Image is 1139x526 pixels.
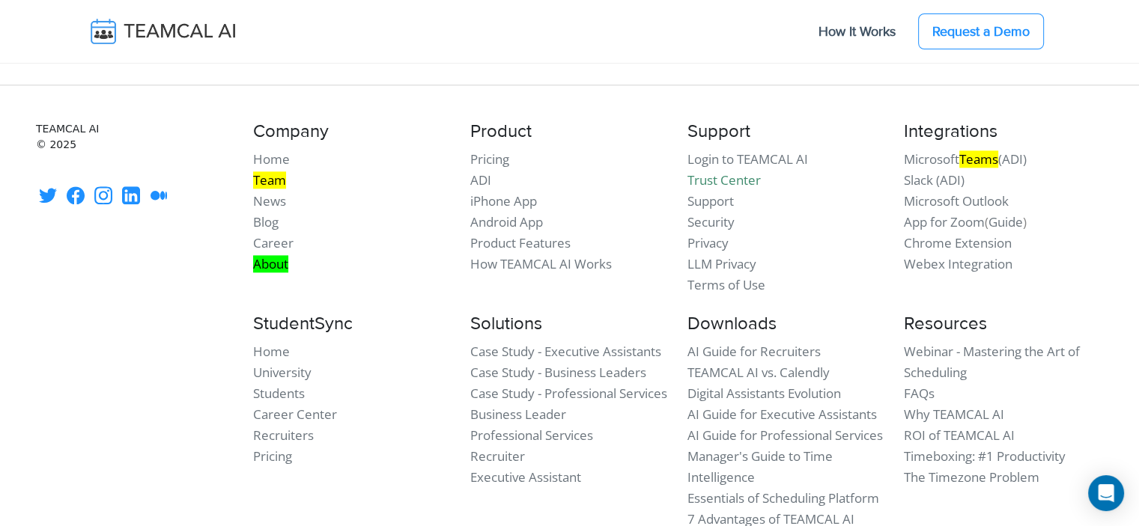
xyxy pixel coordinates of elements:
a: Chrome Extension [904,234,1012,251]
a: AI Guide for Professional Services [687,426,882,444]
a: Digital Assistants Evolution [687,385,840,402]
a: Manager's Guide to Time Intelligence [687,447,832,486]
a: Home [253,150,290,168]
h4: Support [687,121,886,143]
a: Terms of Use [687,276,765,293]
li: ( ) [904,212,1103,233]
a: Android App [470,213,543,230]
h4: Downloads [687,314,886,335]
a: ADI [470,171,491,189]
a: Career Center [253,406,337,423]
a: Essentials of Scheduling Platform [687,489,878,507]
a: Recruiter [470,447,525,465]
a: Trust Center [687,171,760,189]
a: Product Features [470,234,571,251]
h4: Product [470,121,669,143]
a: Microsoft Outlook [904,192,1009,210]
a: Recruiters [253,426,314,444]
a: The Timezone Problem [904,468,1039,486]
multi-find-1-extension: highlighted by Multi Find [253,255,288,272]
a: Executive Assistant [470,468,581,486]
a: Case Study - Business Leaders [470,364,646,381]
a: Pricing [253,447,292,465]
a: Privacy [687,234,728,251]
h4: StudentSync [253,314,452,335]
a: TEAMCAL AI vs. Calendly [687,364,829,381]
a: Security [687,213,734,230]
a: Request a Demo [918,13,1044,49]
a: How TEAMCAL AI Works [470,255,612,272]
a: ROI of TEAMCAL AI [904,426,1015,444]
a: About [253,255,288,272]
a: FAQs [904,385,935,402]
a: AI Guide for Executive Assistants [687,406,876,423]
a: AI Guide for Recruiters [687,343,820,360]
a: Students [253,385,305,402]
a: Team [253,171,286,189]
a: Case Study - Professional Services [470,385,667,402]
a: University [253,364,312,381]
h4: Solutions [470,314,669,335]
a: Webinar - Mastering the Art of Scheduling [904,343,1080,381]
h4: Company [253,121,452,143]
a: Slack (ADI) [904,171,965,189]
div: Open Intercom Messenger [1088,475,1124,511]
multi-find-1-extension: highlighted by Multi Find [959,150,998,168]
a: Why TEAMCAL AI [904,406,1004,423]
a: App for Zoom [904,213,985,230]
h4: Resources [904,314,1103,335]
a: MicrosoftTeams(ADI) [904,150,1027,168]
a: How It Works [804,16,911,47]
h4: Integrations [904,121,1103,143]
a: Webex Integration [904,255,1012,272]
a: Login to TEAMCAL AI [687,150,807,168]
a: News [253,192,286,210]
a: Case Study - Executive Assistants [470,343,661,360]
a: Career [253,234,294,251]
a: Guide [988,213,1023,230]
small: TEAMCAL AI © 2025 [36,121,235,153]
a: iPhone App [470,192,537,210]
a: LLM Privacy [687,255,756,272]
a: Timeboxing: #1 Productivity [904,447,1066,465]
multi-find-1-extension: highlighted by Multi Find [253,171,286,189]
a: Pricing [470,150,509,168]
a: Blog [253,213,279,230]
a: Home [253,343,290,360]
a: Support [687,192,733,210]
a: Professional Services [470,426,593,444]
a: Business Leader [470,406,566,423]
